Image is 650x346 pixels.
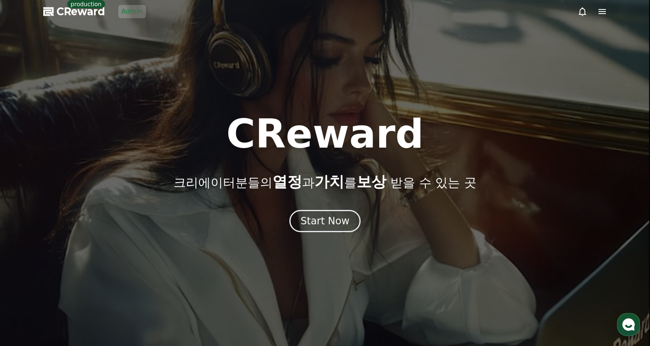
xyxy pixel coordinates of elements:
[300,214,350,228] div: Start Now
[289,210,361,232] button: Start Now
[272,173,302,190] span: 열정
[56,5,105,18] span: CReward
[43,5,105,18] a: CReward
[226,114,424,154] h1: CReward
[174,174,476,190] p: 크리에이터분들의 과 를 받을 수 있는 곳
[118,5,146,18] a: Admin
[357,173,386,190] span: 보상
[289,218,361,226] a: Start Now
[314,173,344,190] span: 가치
